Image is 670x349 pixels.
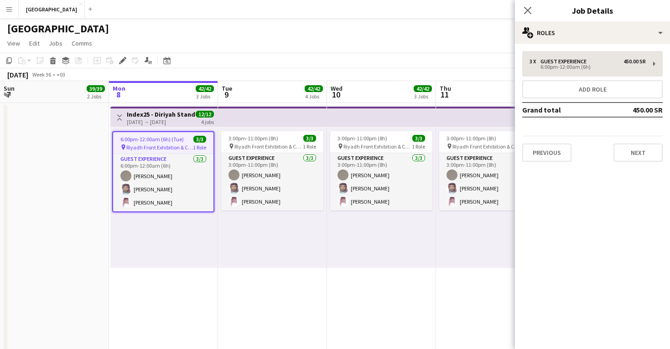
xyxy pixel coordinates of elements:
span: 42/42 [305,85,323,92]
span: 1 Role [193,144,206,151]
app-card-role: Guest Experience3/33:00pm-11:00pm (8h)[PERSON_NAME][PERSON_NAME][PERSON_NAME] [330,153,432,210]
div: 3 x [530,58,540,65]
span: 1 Role [303,143,316,150]
a: Edit [26,37,43,49]
div: 4 jobs [201,118,214,125]
span: Edit [29,39,40,47]
span: Riyadh Front Exhibition & Conference Center [126,144,193,151]
h1: [GEOGRAPHIC_DATA] [7,22,109,36]
td: Grand total [522,103,605,117]
span: 3:00pm-11:00pm (8h) [229,135,278,142]
div: +03 [57,71,65,78]
button: Previous [522,144,571,162]
span: 39/39 [87,85,105,92]
div: 3 Jobs [196,93,213,100]
span: Wed [331,84,343,92]
span: Thu [440,84,451,92]
span: 7 [2,89,15,100]
div: 4 Jobs [305,93,322,100]
span: Mon [113,84,125,92]
span: 1 Role [412,143,425,150]
span: Jobs [49,39,62,47]
td: 450.00 SR [605,103,663,117]
div: 6:00pm-12:00am (6h) [530,65,646,69]
div: Guest Experience [540,58,590,65]
h3: Job Details [515,5,670,16]
span: 42/42 [196,85,214,92]
div: [DATE] → [DATE] [127,118,195,125]
span: 11 [438,89,451,100]
span: 3:00pm-11:00pm (8h) [338,135,387,142]
span: Tue [222,84,232,92]
span: 8 [111,89,125,100]
span: 6:00pm-12:00am (6h) (Tue) [120,136,184,143]
app-job-card: 3:00pm-11:00pm (8h)3/3 Riyadh Front Exhibition & Conference Center1 RoleGuest Experience3/33:00pm... [330,131,432,210]
a: View [4,37,24,49]
div: 2 Jobs [87,93,104,100]
h3: Index25 - Diriyah Stand [127,110,195,118]
app-card-role: Guest Experience3/33:00pm-11:00pm (8h)[PERSON_NAME][PERSON_NAME][PERSON_NAME] [221,153,323,210]
app-job-card: 3:00pm-11:00pm (8h)3/3 Riyadh Front Exhibition & Conference Center1 RoleGuest Experience3/33:00pm... [439,131,541,210]
a: Jobs [45,37,66,49]
span: 3/3 [193,136,206,143]
button: Next [613,144,663,162]
div: 3 Jobs [414,93,431,100]
span: Riyadh Front Exhibition & Conference Center [234,143,303,150]
span: 9 [220,89,232,100]
app-card-role: Guest Experience3/33:00pm-11:00pm (8h)[PERSON_NAME][PERSON_NAME][PERSON_NAME] [439,153,541,210]
div: Roles [515,22,670,44]
div: [DATE] [7,70,28,79]
span: Week 36 [30,71,53,78]
span: Riyadh Front Exhibition & Conference Center [343,143,412,150]
span: View [7,39,20,47]
button: [GEOGRAPHIC_DATA] [19,0,85,18]
span: Riyadh Front Exhibition & Conference Center [452,143,521,150]
app-job-card: 6:00pm-12:00am (6h) (Tue)3/3 Riyadh Front Exhibition & Conference Center1 RoleGuest Experience3/3... [112,131,214,212]
span: Sun [4,84,15,92]
span: 3/3 [303,135,316,142]
span: Comms [72,39,92,47]
button: Add role [522,80,663,98]
span: 42/42 [414,85,432,92]
span: 12/12 [196,111,214,118]
div: 450.00 SR [623,58,646,65]
app-card-role: Guest Experience3/36:00pm-12:00am (6h)[PERSON_NAME][PERSON_NAME][PERSON_NAME] [113,154,213,211]
span: 3:00pm-11:00pm (8h) [447,135,496,142]
span: 10 [329,89,343,100]
a: Comms [68,37,96,49]
span: 3/3 [412,135,425,142]
app-job-card: 3:00pm-11:00pm (8h)3/3 Riyadh Front Exhibition & Conference Center1 RoleGuest Experience3/33:00pm... [221,131,323,210]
